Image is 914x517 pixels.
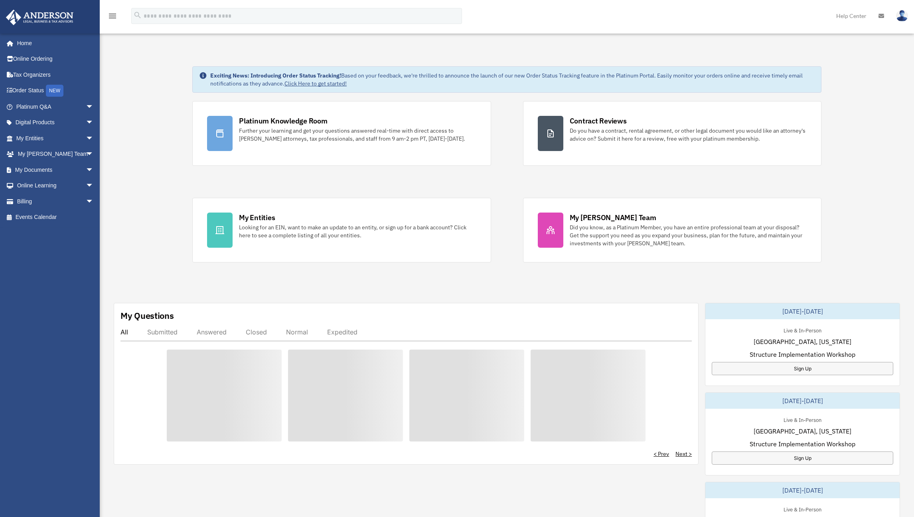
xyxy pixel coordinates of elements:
[120,328,128,336] div: All
[653,450,669,458] a: < Prev
[777,415,828,424] div: Live & In-Person
[246,328,267,336] div: Closed
[86,178,102,194] span: arrow_drop_down
[6,115,106,131] a: Digital Productsarrow_drop_down
[570,127,807,143] div: Do you have a contract, rental agreement, or other legal document you would like an attorney's ad...
[239,116,328,126] div: Platinum Knowledge Room
[6,83,106,99] a: Order StatusNEW
[712,362,893,375] a: Sign Up
[675,450,692,458] a: Next >
[705,393,900,409] div: [DATE]-[DATE]
[6,35,102,51] a: Home
[712,451,893,465] a: Sign Up
[86,130,102,147] span: arrow_drop_down
[46,85,63,97] div: NEW
[705,482,900,498] div: [DATE]-[DATE]
[197,328,227,336] div: Answered
[6,51,106,67] a: Online Ordering
[570,116,627,126] div: Contract Reviews
[777,326,828,334] div: Live & In-Person
[284,80,347,87] a: Click Here to get started!
[147,328,178,336] div: Submitted
[750,350,855,359] span: Structure Implementation Workshop
[286,328,308,336] div: Normal
[192,101,491,166] a: Platinum Knowledge Room Further your learning and get your questions answered real-time with dire...
[750,439,855,449] span: Structure Implementation Workshop
[777,505,828,513] div: Live & In-Person
[133,11,142,20] i: search
[523,198,821,262] a: My [PERSON_NAME] Team Did you know, as a Platinum Member, you have an entire professional team at...
[210,72,341,79] strong: Exciting News: Introducing Order Status Tracking!
[6,67,106,83] a: Tax Organizers
[210,72,815,87] div: Based on your feedback, we're thrilled to announce the launch of our new Order Status Tracking fe...
[86,162,102,178] span: arrow_drop_down
[6,162,106,178] a: My Documentsarrow_drop_down
[327,328,357,336] div: Expedited
[6,193,106,209] a: Billingarrow_drop_down
[6,209,106,225] a: Events Calendar
[570,223,807,247] div: Did you know, as a Platinum Member, you have an entire professional team at your disposal? Get th...
[108,14,117,21] a: menu
[4,10,76,25] img: Anderson Advisors Platinum Portal
[570,213,656,223] div: My [PERSON_NAME] Team
[896,10,908,22] img: User Pic
[108,11,117,21] i: menu
[6,130,106,146] a: My Entitiesarrow_drop_down
[86,115,102,131] span: arrow_drop_down
[6,99,106,115] a: Platinum Q&Aarrow_drop_down
[6,146,106,162] a: My [PERSON_NAME] Teamarrow_drop_down
[239,127,476,143] div: Further your learning and get your questions answered real-time with direct access to [PERSON_NAM...
[86,146,102,163] span: arrow_drop_down
[754,426,851,436] span: [GEOGRAPHIC_DATA], [US_STATE]
[754,337,851,346] span: [GEOGRAPHIC_DATA], [US_STATE]
[120,310,174,322] div: My Questions
[239,223,476,239] div: Looking for an EIN, want to make an update to an entity, or sign up for a bank account? Click her...
[192,198,491,262] a: My Entities Looking for an EIN, want to make an update to an entity, or sign up for a bank accoun...
[523,101,821,166] a: Contract Reviews Do you have a contract, rental agreement, or other legal document you would like...
[86,99,102,115] span: arrow_drop_down
[705,303,900,319] div: [DATE]-[DATE]
[239,213,275,223] div: My Entities
[86,193,102,210] span: arrow_drop_down
[6,178,106,194] a: Online Learningarrow_drop_down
